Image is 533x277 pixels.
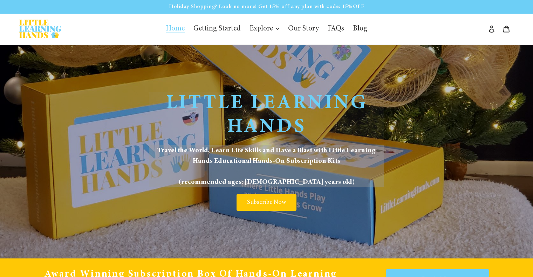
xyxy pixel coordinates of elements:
[288,25,319,33] span: Our Story
[190,22,244,36] a: Getting Started
[166,94,367,138] span: Little Learning Hands
[149,145,384,187] span: Travel the World, Learn Life Skills and Have a Blast with Little Learning Hands Educational Hands...
[247,199,286,206] span: Subscribe Now
[328,25,344,33] span: FAQs
[19,20,61,38] img: Little Learning Hands
[246,22,283,36] button: Explore
[1,1,532,13] p: Holiday Shopping? Look no more! Get 15% off any plan with code: 15%OFF
[285,22,322,36] a: Our Story
[349,22,371,36] a: Blog
[353,25,367,33] span: Blog
[162,22,188,36] a: Home
[250,25,273,33] span: Explore
[237,194,296,211] a: Subscribe Now
[324,22,348,36] a: FAQs
[193,25,241,33] span: Getting Started
[166,25,185,33] span: Home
